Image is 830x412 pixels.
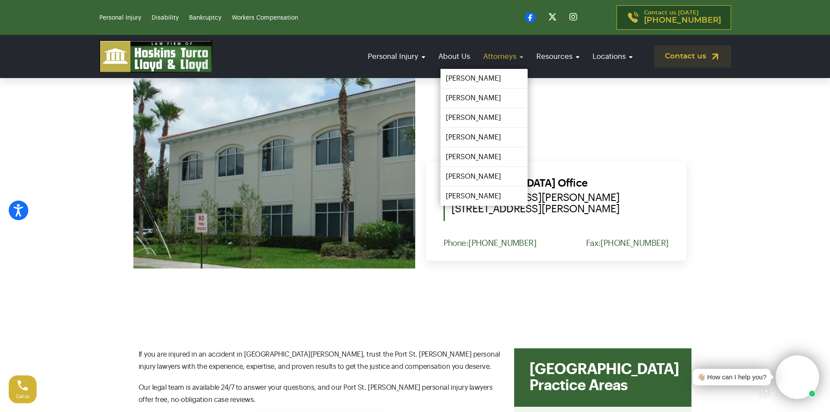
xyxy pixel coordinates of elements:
a: Locations [588,44,637,69]
h5: [GEOGRAPHIC_DATA] Office [451,174,669,215]
p: Our legal team is available 24/7 to answer your questions, and our Port St. [PERSON_NAME] persona... [139,381,504,406]
a: Bankruptcy [189,15,221,21]
a: Contact us [DATE][PHONE_NUMBER] [617,5,731,30]
p: If you are injured in an accident in [GEOGRAPHIC_DATA][PERSON_NAME], trust the Port St. [PERSON_N... [139,348,504,373]
span: [PHONE_NUMBER] [644,16,721,25]
a: Contact us [654,45,731,68]
a: Open chat [755,384,774,402]
img: PSL Office [133,49,415,269]
div: [GEOGRAPHIC_DATA] Practice Areas [514,348,691,407]
a: Resources [532,44,584,69]
span: [STREET_ADDRESS][PERSON_NAME] [STREET_ADDRESS][PERSON_NAME] [451,192,669,215]
p: Phone: [444,238,537,248]
a: Attorneys [479,44,528,69]
a: Personal Injury [363,44,430,69]
a: [PERSON_NAME] [440,167,528,186]
a: Disability [152,15,179,21]
p: Fax: [586,238,669,248]
a: [PERSON_NAME] [440,108,528,127]
a: About Us [434,44,474,69]
a: Personal Injury [99,15,141,21]
a: [PERSON_NAME] [440,147,528,167]
div: 👋🏼 How can I help you? [697,372,766,382]
span: Call us [16,394,30,399]
a: Workers Compensation [232,15,298,21]
a: [PERSON_NAME] [440,89,528,108]
a: [PERSON_NAME] [440,128,528,147]
a: [PHONE_NUMBER] [600,239,668,247]
img: logo [99,40,213,73]
a: [PERSON_NAME] [440,187,528,206]
p: Contact us [DATE] [644,10,721,25]
a: [PERSON_NAME] [440,69,528,88]
a: [PHONE_NUMBER] [468,239,536,247]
